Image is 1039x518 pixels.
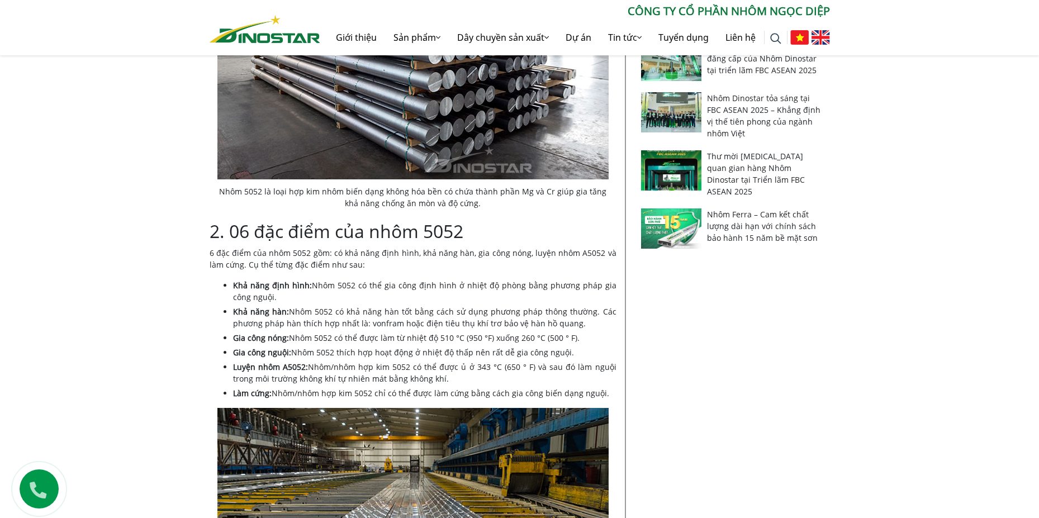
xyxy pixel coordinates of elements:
[210,221,616,242] h2: 2. 06 đặc điểm của nhôm 5052
[641,41,702,81] img: Những dấu ấn giao thương đẳng cấp của Nhôm Dinostar tại triển lãm FBC ASEAN 2025
[233,387,616,399] li: Nhôm/nhôm hợp kim 5052 chỉ có thể được làm cứng bằng cách gia công biến dạng nguội.
[210,247,616,270] p: 6 đặc điểm của nhôm 5052 gồm: có khả năng định hình, khả năng hàn, gia công nóng, luyện nhôm A505...
[790,30,809,45] img: Tiếng Việt
[233,347,291,358] strong: Gia công nguội:
[812,30,830,45] img: English
[641,208,702,249] img: Nhôm Ferra – Cam kết chất lượng dài hạn với chính sách bảo hành 15 năm bề mặt sơn
[385,20,449,55] a: Sản phẩm
[233,306,289,317] strong: Khả năng hàn:
[707,151,805,197] a: Thư mời [MEDICAL_DATA] quan gian hàng Nhôm Dinostar tại Triển lãm FBC ASEAN 2025
[233,279,616,303] li: Nhôm 5052 có thể gia công định hình ở nhiệt độ phòng bằng phương pháp gia công nguội.
[770,33,781,44] img: search
[707,41,817,75] a: Những dấu ấn giao thương đẳng cấp của Nhôm Dinostar tại triển lãm FBC ASEAN 2025
[233,362,308,372] strong: Luyện nhôm A5052:
[650,20,717,55] a: Tuyển dụng
[707,209,818,243] a: Nhôm Ferra – Cam kết chất lượng dài hạn với chính sách bảo hành 15 năm bề mặt sơn
[210,15,320,43] img: Nhôm Dinostar
[557,20,600,55] a: Dự án
[233,280,312,291] strong: Khả năng định hình:
[707,93,820,139] a: Nhôm Dinostar tỏa sáng tại FBC ASEAN 2025 – Khẳng định vị thế tiên phong của ngành nhôm Việt
[717,20,764,55] a: Liên hệ
[233,306,616,329] li: Nhôm 5052 có khả năng hàn tốt bằng cách sử dụng phương pháp thông thường. Các phương pháp hàn thí...
[233,332,616,344] li: Nhôm 5052 có thể được làm từ nhiệt độ 510 °C (950 °F) xuống 260 °C (500 ° F).
[233,388,272,398] strong: Làm cứng:
[320,3,830,20] p: CÔNG TY CỔ PHẦN NHÔM NGỌC DIỆP
[233,361,616,384] li: Nhôm/nhôm hợp kim 5052 có thể được ủ ở 343 °C (650 ° F) và sau đó làm nguội trong môi trường khôn...
[449,20,557,55] a: Dây chuyền sản xuất
[217,186,609,209] figcaption: Nhôm 5052 là loại hợp kim nhôm biến dạng không hóa bền có chứa thành phần Mg và Cr giúp gia tăng ...
[233,332,289,343] strong: Gia công nóng:
[600,20,650,55] a: Tin tức
[641,92,702,132] img: Nhôm Dinostar tỏa sáng tại FBC ASEAN 2025 – Khẳng định vị thế tiên phong của ngành nhôm Việt
[233,346,616,358] li: Nhôm 5052 thích hợp hoạt động ở nhiệt độ thấp nên rất dễ gia công nguội.
[641,150,702,191] img: Thư mời tham quan gian hàng Nhôm Dinostar tại Triển lãm FBC ASEAN 2025
[328,20,385,55] a: Giới thiệu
